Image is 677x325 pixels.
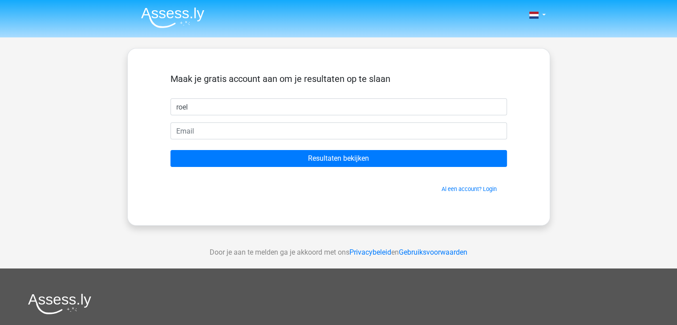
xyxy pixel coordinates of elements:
[442,186,497,192] a: Al een account? Login
[170,122,507,139] input: Email
[170,150,507,167] input: Resultaten bekijken
[170,98,507,115] input: Voornaam
[28,293,91,314] img: Assessly logo
[399,248,467,256] a: Gebruiksvoorwaarden
[170,73,507,84] h5: Maak je gratis account aan om je resultaten op te slaan
[349,248,391,256] a: Privacybeleid
[141,7,204,28] img: Assessly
